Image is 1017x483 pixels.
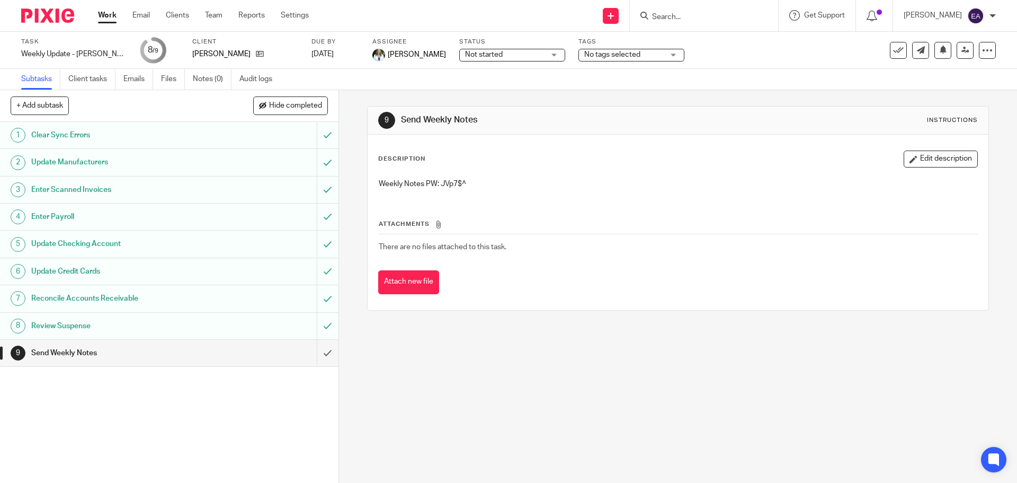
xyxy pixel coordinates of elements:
[68,69,115,90] a: Client tasks
[967,7,984,24] img: svg%3E
[388,49,446,60] span: [PERSON_NAME]
[11,155,25,170] div: 2
[904,10,962,21] p: [PERSON_NAME]
[132,10,150,21] a: Email
[21,69,60,90] a: Subtasks
[11,96,69,115] button: + Add subtask
[651,13,746,22] input: Search
[192,38,298,46] label: Client
[372,49,385,62] img: Robynn%20Maedl%20-%202025.JPG
[21,49,127,59] div: Weekly Update - Palmer
[31,154,215,170] h1: Update Manufacturers
[31,291,215,306] h1: Reconcile Accounts Receivable
[465,51,503,58] span: Not started
[21,8,74,23] img: Pixie
[31,345,215,361] h1: Send Weekly Notes
[378,155,425,163] p: Description
[31,236,215,252] h1: Update Checking Account
[311,38,359,46] label: Due by
[11,346,25,361] div: 9
[378,112,395,129] div: 9
[378,270,439,294] button: Attach new file
[804,12,845,19] span: Get Support
[379,221,430,227] span: Attachments
[311,50,334,58] span: [DATE]
[253,96,328,115] button: Hide completed
[205,10,222,21] a: Team
[11,319,25,333] div: 8
[11,237,25,252] div: 5
[904,151,978,168] button: Edit description
[98,10,117,21] a: Work
[192,49,251,59] p: [PERSON_NAME]
[161,69,185,90] a: Files
[459,38,565,46] label: Status
[31,318,215,334] h1: Review Suspense
[31,127,215,143] h1: Clear Sync Errors
[578,38,684,46] label: Tags
[584,51,640,58] span: No tags selected
[372,38,446,46] label: Assignee
[31,264,215,279] h1: Update Credit Cards
[166,10,189,21] a: Clients
[21,49,127,59] div: Weekly Update - [PERSON_NAME]
[379,243,506,251] span: There are no files attached to this task.
[11,182,25,197] div: 3
[21,38,127,46] label: Task
[281,10,309,21] a: Settings
[238,10,265,21] a: Reports
[379,179,977,189] p: Weekly Notes PW: JVp7$^
[11,264,25,279] div: 6
[11,128,25,143] div: 1
[193,69,231,90] a: Notes (0)
[239,69,280,90] a: Audit logs
[11,209,25,224] div: 4
[927,116,978,125] div: Instructions
[269,102,322,110] span: Hide completed
[123,69,153,90] a: Emails
[31,209,215,225] h1: Enter Payroll
[148,44,158,56] div: 8
[153,48,158,54] small: /9
[401,115,701,126] h1: Send Weekly Notes
[31,182,215,198] h1: Enter Scanned Invoices
[11,291,25,306] div: 7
